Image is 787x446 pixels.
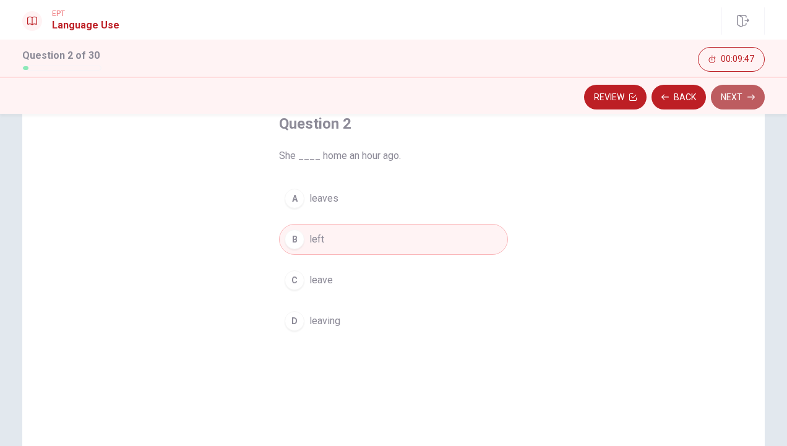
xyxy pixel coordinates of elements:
span: She ____ home an hour ago. [279,148,508,163]
span: leave [309,273,333,288]
h1: Question 2 of 30 [22,48,101,63]
div: A [285,189,304,208]
span: EPT [52,9,119,18]
button: Review [584,85,647,109]
div: C [285,270,304,290]
div: D [285,311,304,331]
button: Next [711,85,765,109]
span: leaving [309,314,340,328]
div: B [285,229,304,249]
button: Cleave [279,265,508,296]
span: 00:09:47 [721,54,754,64]
h4: Question 2 [279,114,508,134]
button: Aleaves [279,183,508,214]
span: left [309,232,324,247]
button: Bleft [279,224,508,255]
span: leaves [309,191,338,206]
button: 00:09:47 [698,47,765,72]
button: Dleaving [279,306,508,337]
h1: Language Use [52,18,119,33]
button: Back [652,85,706,109]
